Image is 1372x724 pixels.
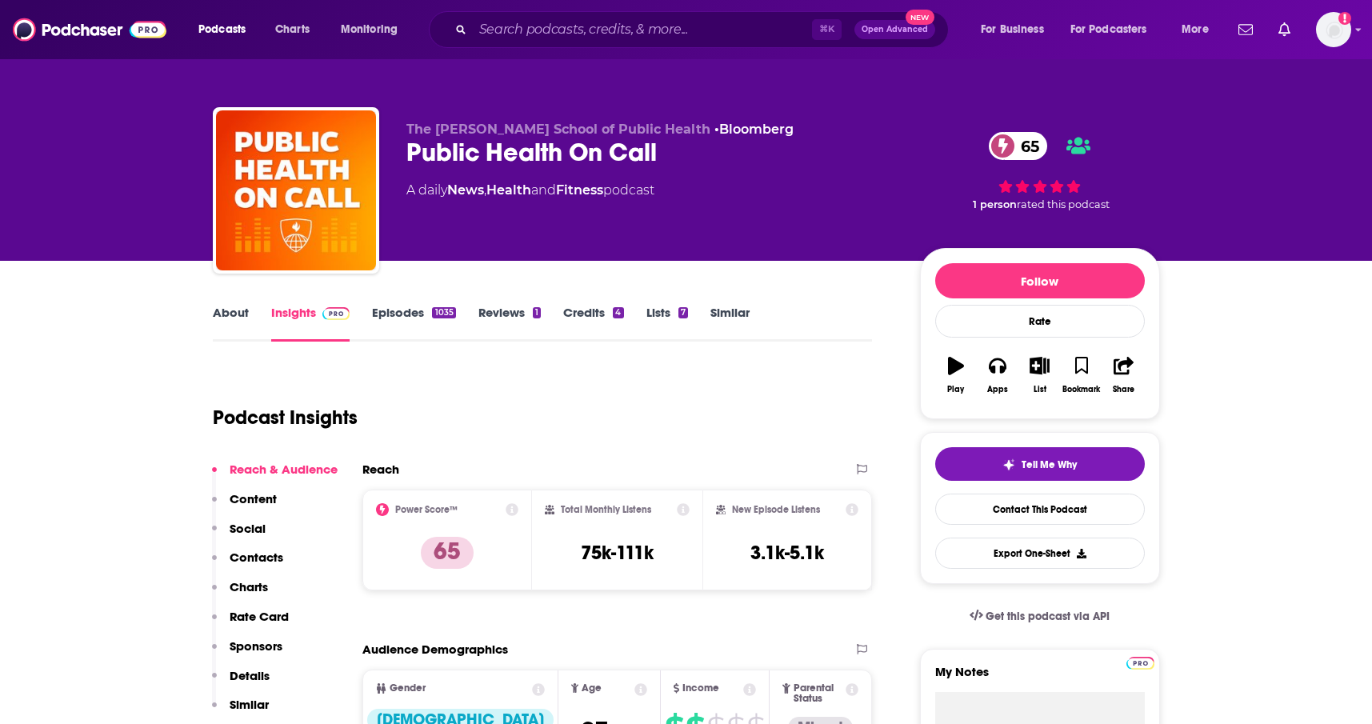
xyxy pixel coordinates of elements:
[230,609,289,624] p: Rate Card
[230,491,277,506] p: Content
[561,504,651,515] h2: Total Monthly Listens
[581,541,654,565] h3: 75k-111k
[1232,16,1259,43] a: Show notifications dropdown
[187,17,266,42] button: open menu
[230,697,269,712] p: Similar
[710,305,750,342] a: Similar
[1034,385,1046,394] div: List
[212,521,266,550] button: Social
[556,182,603,198] a: Fitness
[906,10,934,25] span: New
[213,305,249,342] a: About
[1316,12,1351,47] span: Logged in as LornaG
[406,181,654,200] div: A daily podcast
[372,305,455,342] a: Episodes1035
[1316,12,1351,47] button: Show profile menu
[1061,346,1102,404] button: Bookmark
[230,638,282,654] p: Sponsors
[531,182,556,198] span: and
[533,307,541,318] div: 1
[947,385,964,394] div: Play
[719,122,794,137] a: Bloomberg
[486,182,531,198] a: Health
[362,462,399,477] h2: Reach
[1272,16,1297,43] a: Show notifications dropdown
[794,683,843,704] span: Parental Status
[421,537,474,569] p: 65
[935,664,1145,692] label: My Notes
[1182,18,1209,41] span: More
[330,17,418,42] button: open menu
[1113,385,1134,394] div: Share
[341,18,398,41] span: Monitoring
[212,579,268,609] button: Charts
[444,11,964,48] div: Search podcasts, credits, & more...
[212,462,338,491] button: Reach & Audience
[406,122,710,137] span: The [PERSON_NAME] School of Public Health
[484,182,486,198] span: ,
[1170,17,1229,42] button: open menu
[1018,346,1060,404] button: List
[920,122,1160,221] div: 65 1 personrated this podcast
[1070,18,1147,41] span: For Podcasters
[198,18,246,41] span: Podcasts
[1102,346,1144,404] button: Share
[1126,657,1154,670] img: Podchaser Pro
[862,26,928,34] span: Open Advanced
[613,307,623,318] div: 4
[230,668,270,683] p: Details
[563,305,623,342] a: Credits4
[478,305,541,342] a: Reviews1
[212,609,289,638] button: Rate Card
[970,17,1064,42] button: open menu
[275,18,310,41] span: Charts
[212,491,277,521] button: Content
[582,683,602,694] span: Age
[935,538,1145,569] button: Export One-Sheet
[1017,198,1110,210] span: rated this podcast
[973,198,1017,210] span: 1 person
[212,638,282,668] button: Sponsors
[935,346,977,404] button: Play
[322,307,350,320] img: Podchaser Pro
[981,18,1044,41] span: For Business
[732,504,820,515] h2: New Episode Listens
[750,541,824,565] h3: 3.1k-5.1k
[935,447,1145,481] button: tell me why sparkleTell Me Why
[230,462,338,477] p: Reach & Audience
[935,494,1145,525] a: Contact This Podcast
[362,642,508,657] h2: Audience Demographics
[1002,458,1015,471] img: tell me why sparkle
[678,307,688,318] div: 7
[1022,458,1077,471] span: Tell Me Why
[230,521,266,536] p: Social
[989,132,1047,160] a: 65
[230,550,283,565] p: Contacts
[395,504,458,515] h2: Power Score™
[213,406,358,430] h1: Podcast Insights
[714,122,794,137] span: •
[265,17,319,42] a: Charts
[1316,12,1351,47] img: User Profile
[1338,12,1351,25] svg: Add a profile image
[212,668,270,698] button: Details
[390,683,426,694] span: Gender
[1005,132,1047,160] span: 65
[977,346,1018,404] button: Apps
[13,14,166,45] img: Podchaser - Follow, Share and Rate Podcasts
[935,263,1145,298] button: Follow
[812,19,842,40] span: ⌘ K
[986,610,1110,623] span: Get this podcast via API
[1060,17,1170,42] button: open menu
[230,579,268,594] p: Charts
[987,385,1008,394] div: Apps
[432,307,455,318] div: 1035
[271,305,350,342] a: InsightsPodchaser Pro
[473,17,812,42] input: Search podcasts, credits, & more...
[216,110,376,270] img: Public Health On Call
[682,683,719,694] span: Income
[1126,654,1154,670] a: Pro website
[854,20,935,39] button: Open AdvancedNew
